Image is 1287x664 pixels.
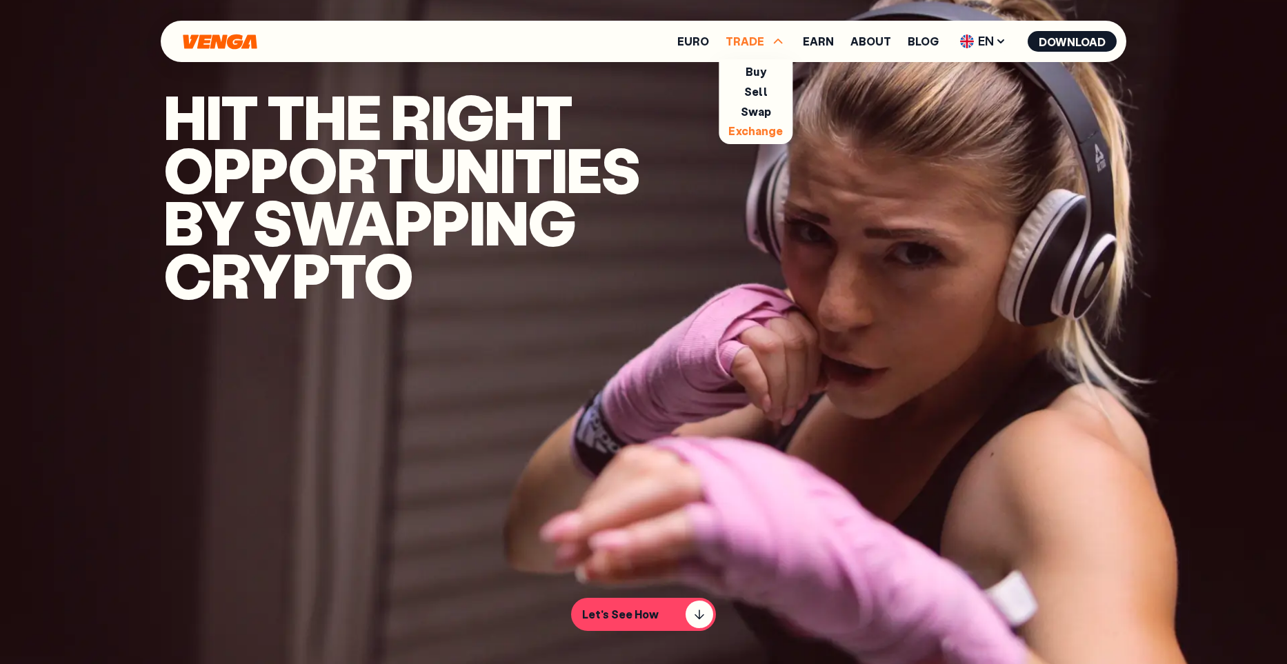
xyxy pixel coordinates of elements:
[803,36,834,47] a: Earn
[582,607,659,621] p: Let's See How
[741,104,772,119] a: Swap
[960,34,974,48] img: flag-uk
[728,123,783,138] a: Exchange
[850,36,891,47] a: About
[571,598,716,631] button: Let's See How
[181,34,259,50] svg: Home
[163,90,577,301] h1: hit the right opportunities by swapping crypto
[908,36,939,47] a: Blog
[746,64,766,79] a: Buy
[744,84,768,99] a: Sell
[1028,31,1117,52] button: Download
[677,36,709,47] a: Euro
[726,33,786,50] span: TRADE
[726,36,764,47] span: TRADE
[955,30,1011,52] span: EN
